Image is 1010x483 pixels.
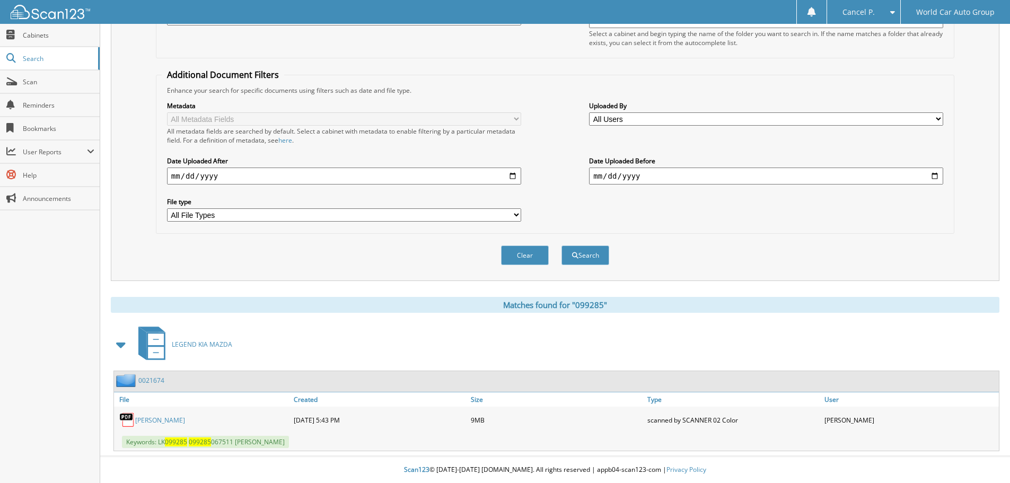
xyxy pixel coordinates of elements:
[589,168,943,185] input: end
[100,457,1010,483] div: © [DATE]-[DATE] [DOMAIN_NAME]. All rights reserved | appb04-scan123-com |
[135,416,185,425] a: [PERSON_NAME]
[291,409,468,431] div: [DATE] 5:43 PM
[114,392,291,407] a: File
[23,124,94,133] span: Bookmarks
[23,194,94,203] span: Announcements
[278,136,292,145] a: here
[111,297,999,313] div: Matches found for "099285"
[822,409,999,431] div: [PERSON_NAME]
[23,54,93,63] span: Search
[468,409,645,431] div: 9MB
[666,465,706,474] a: Privacy Policy
[167,127,521,145] div: All metadata fields are searched by default. Select a cabinet with metadata to enable filtering b...
[167,197,521,206] label: File type
[23,31,94,40] span: Cabinets
[645,392,822,407] a: Type
[561,245,609,265] button: Search
[172,340,232,349] span: LEGEND KIA MAZDA
[138,376,164,385] a: 0021674
[645,409,822,431] div: scanned by SCANNER 02 Color
[916,9,995,15] span: World Car Auto Group
[165,437,187,446] span: 099285
[167,101,521,110] label: Metadata
[132,323,232,365] a: LEGEND KIA MAZDA
[23,147,87,156] span: User Reports
[822,392,999,407] a: User
[23,101,94,110] span: Reminders
[116,374,138,387] img: folder2.png
[404,465,429,474] span: Scan123
[119,412,135,428] img: PDF.png
[291,392,468,407] a: Created
[842,9,875,15] span: Cancel P.
[11,5,90,19] img: scan123-logo-white.svg
[162,86,948,95] div: Enhance your search for specific documents using filters such as date and file type.
[501,245,549,265] button: Clear
[122,436,289,448] span: Keywords: LK 067511 [PERSON_NAME]
[162,69,284,81] legend: Additional Document Filters
[589,29,943,47] div: Select a cabinet and begin typing the name of the folder you want to search in. If the name match...
[589,156,943,165] label: Date Uploaded Before
[189,437,211,446] span: 099285
[167,168,521,185] input: start
[23,171,94,180] span: Help
[167,156,521,165] label: Date Uploaded After
[589,101,943,110] label: Uploaded By
[468,392,645,407] a: Size
[23,77,94,86] span: Scan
